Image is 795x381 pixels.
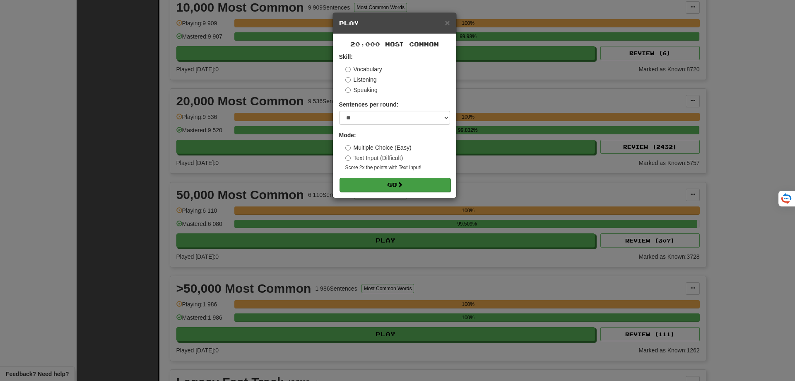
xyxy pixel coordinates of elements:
[345,75,377,84] label: Listening
[350,41,439,48] span: 20,000 Most Common
[345,65,382,73] label: Vocabulary
[445,18,450,27] button: Close
[345,164,450,171] small: Score 2x the points with Text Input !
[345,67,351,72] input: Vocabulary
[345,143,412,152] label: Multiple Choice (Easy)
[345,87,351,93] input: Speaking
[345,155,351,161] input: Text Input (Difficult)
[339,53,353,60] strong: Skill:
[445,18,450,27] span: ×
[339,100,399,109] label: Sentences per round:
[339,19,450,27] h5: Play
[345,86,378,94] label: Speaking
[345,154,403,162] label: Text Input (Difficult)
[345,77,351,83] input: Listening
[345,145,351,150] input: Multiple Choice (Easy)
[339,132,356,138] strong: Mode:
[340,178,450,192] button: Go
